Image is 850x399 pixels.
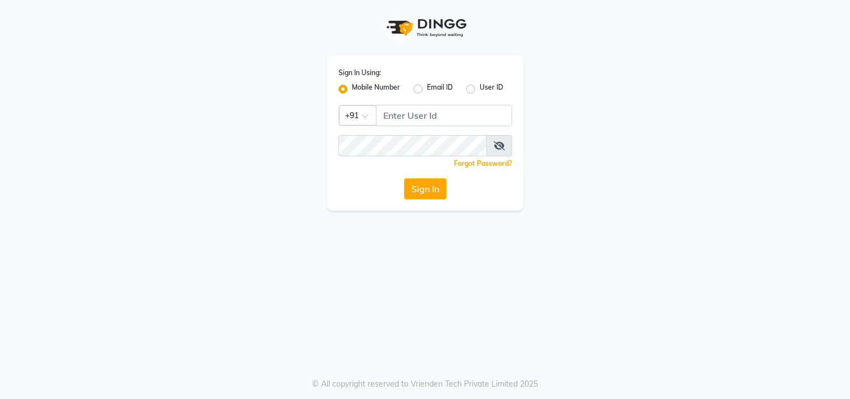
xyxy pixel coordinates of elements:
[338,135,487,156] input: Username
[380,11,470,44] img: logo1.svg
[376,105,512,126] input: Username
[427,82,453,96] label: Email ID
[352,82,400,96] label: Mobile Number
[338,68,381,78] label: Sign In Using:
[480,82,503,96] label: User ID
[454,159,512,168] a: Forgot Password?
[404,178,447,199] button: Sign In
